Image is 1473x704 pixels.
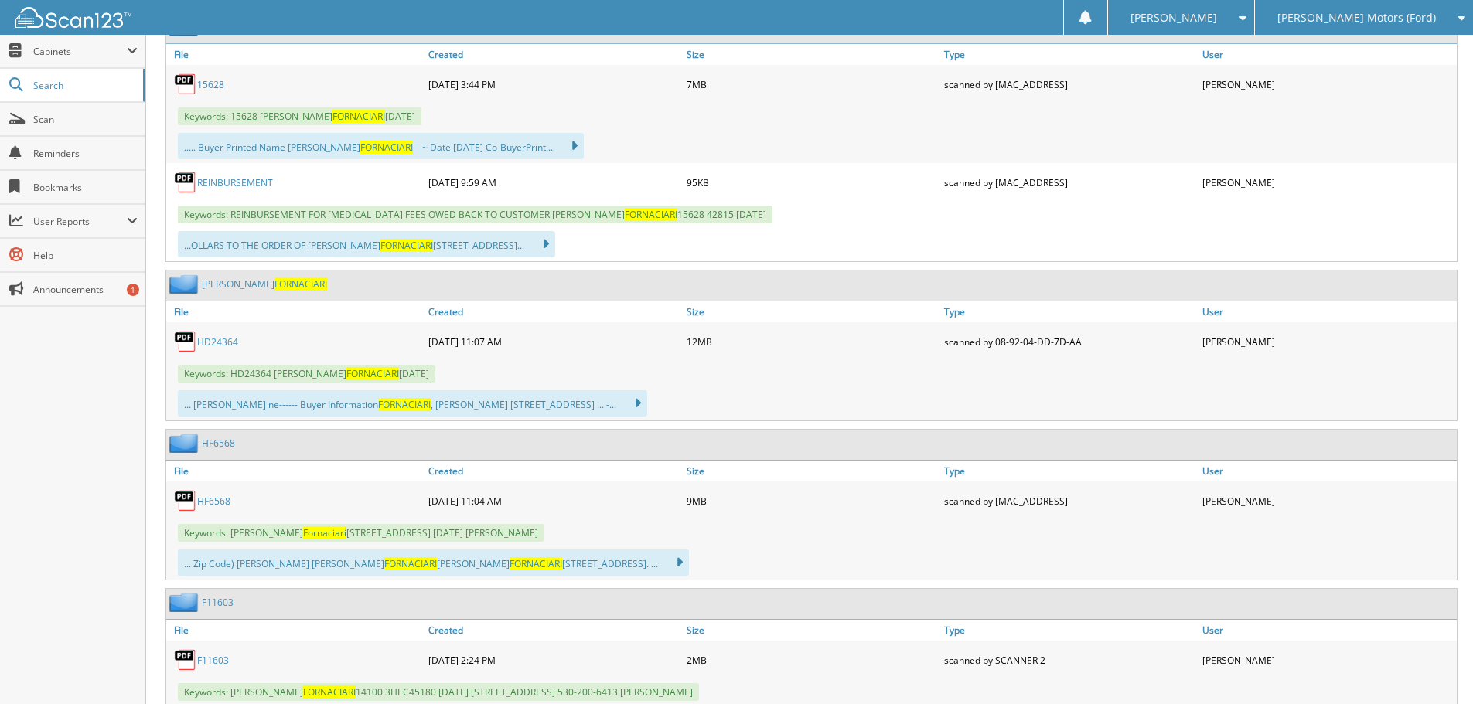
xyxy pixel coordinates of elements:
div: 2MB [683,644,941,675]
a: User [1199,620,1457,641]
span: Scan [33,113,138,126]
img: PDF.png [174,171,197,194]
img: folder2.png [169,274,202,294]
span: Keywords: [PERSON_NAME] [STREET_ADDRESS] [DATE] [PERSON_NAME] [178,524,544,542]
img: PDF.png [174,648,197,672]
div: [DATE] 9:59 AM [425,167,683,198]
div: scanned by [MAC_ADDRESS] [940,69,1199,100]
span: Fornaciari [303,526,346,539]
span: Keywords: REINBURSEMENT FOR [MEDICAL_DATA] FEES OWED BACK TO CUSTOMER [PERSON_NAME] 15628 42815 [... [178,206,772,223]
img: scan123-logo-white.svg [15,7,131,28]
div: [DATE] 2:24 PM [425,644,683,675]
a: F11603 [197,654,229,667]
div: [DATE] 3:44 PM [425,69,683,100]
span: FORNACIARI [625,208,677,221]
div: [DATE] 11:07 AM [425,326,683,357]
a: Type [940,461,1199,481]
span: Announcements [33,283,138,296]
a: Created [425,44,683,65]
div: scanned by [MAC_ADDRESS] [940,167,1199,198]
div: ..... Buyer Printed Name [PERSON_NAME] —~ Date [DATE] Co-BuyerPrint... [178,133,584,159]
span: FORNACIARI [510,557,562,570]
div: 9MB [683,485,941,516]
span: [PERSON_NAME] [1130,13,1217,22]
span: Search [33,79,135,92]
span: Cabinets [33,45,127,58]
span: Keywords: [PERSON_NAME] 14100 3HEC45180 [DATE] [STREET_ADDRESS] 530-200-6413 [PERSON_NAME] [178,683,699,701]
span: [PERSON_NAME] Motors (Ford) [1277,13,1436,22]
a: File [166,620,425,641]
div: ...OLLARS TO THE ORDER OF [PERSON_NAME] [STREET_ADDRESS]... [178,231,555,257]
span: FORNACIARI [360,141,413,154]
a: File [166,44,425,65]
div: [PERSON_NAME] [1199,69,1457,100]
a: File [166,301,425,322]
span: FORNACIARI [378,398,431,411]
a: HD24364 [197,335,238,349]
span: FORNACIARI [303,685,356,699]
span: Bookmarks [33,181,138,194]
img: PDF.png [174,330,197,353]
div: [PERSON_NAME] [1199,167,1457,198]
div: 95KB [683,167,941,198]
a: Size [683,620,941,641]
img: PDF.png [174,489,197,512]
div: 1 [127,284,139,296]
a: HF6568 [197,495,230,508]
a: Created [425,301,683,322]
a: Created [425,461,683,481]
a: Type [940,301,1199,322]
a: User [1199,44,1457,65]
span: User Reports [33,215,127,228]
div: ... Zip Code) [PERSON_NAME] [PERSON_NAME] [PERSON_NAME] [STREET_ADDRESS]. ... [178,549,689,576]
div: [PERSON_NAME] [1199,326,1457,357]
span: FORNACIARI [384,557,437,570]
span: FORNACIARI [346,367,399,380]
div: 7MB [683,69,941,100]
span: Keywords: HD24364 [PERSON_NAME] [DATE] [178,365,435,383]
a: REINBURSEMENT [197,176,273,189]
img: folder2.png [169,434,202,453]
span: FORNACIARI [380,239,433,252]
a: Size [683,461,941,481]
div: scanned by SCANNER 2 [940,644,1199,675]
span: Help [33,249,138,262]
a: File [166,461,425,481]
span: Keywords: 15628 [PERSON_NAME] [DATE] [178,107,421,125]
div: 12MB [683,326,941,357]
div: scanned by [MAC_ADDRESS] [940,485,1199,516]
a: 15628 [197,78,224,91]
a: User [1199,461,1457,481]
a: Created [425,620,683,641]
a: [PERSON_NAME]FORNACIARI [202,277,327,291]
div: [DATE] 11:04 AM [425,485,683,516]
a: HF6568 [202,437,235,450]
a: F11603 [202,596,234,609]
img: PDF.png [174,73,197,96]
a: Type [940,620,1199,641]
span: Reminders [33,147,138,160]
span: FORNACIARI [274,277,327,291]
a: Size [683,44,941,65]
a: Size [683,301,941,322]
div: ... [PERSON_NAME] ne------ Buyer Information , [PERSON_NAME] [STREET_ADDRESS] ... -... [178,390,647,417]
div: [PERSON_NAME] [1199,644,1457,675]
span: FORNACIARI [332,110,385,123]
a: Type [940,44,1199,65]
img: folder2.png [169,593,202,612]
div: scanned by 08-92-04-DD-7D-AA [940,326,1199,357]
a: User [1199,301,1457,322]
div: [PERSON_NAME] [1199,485,1457,516]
